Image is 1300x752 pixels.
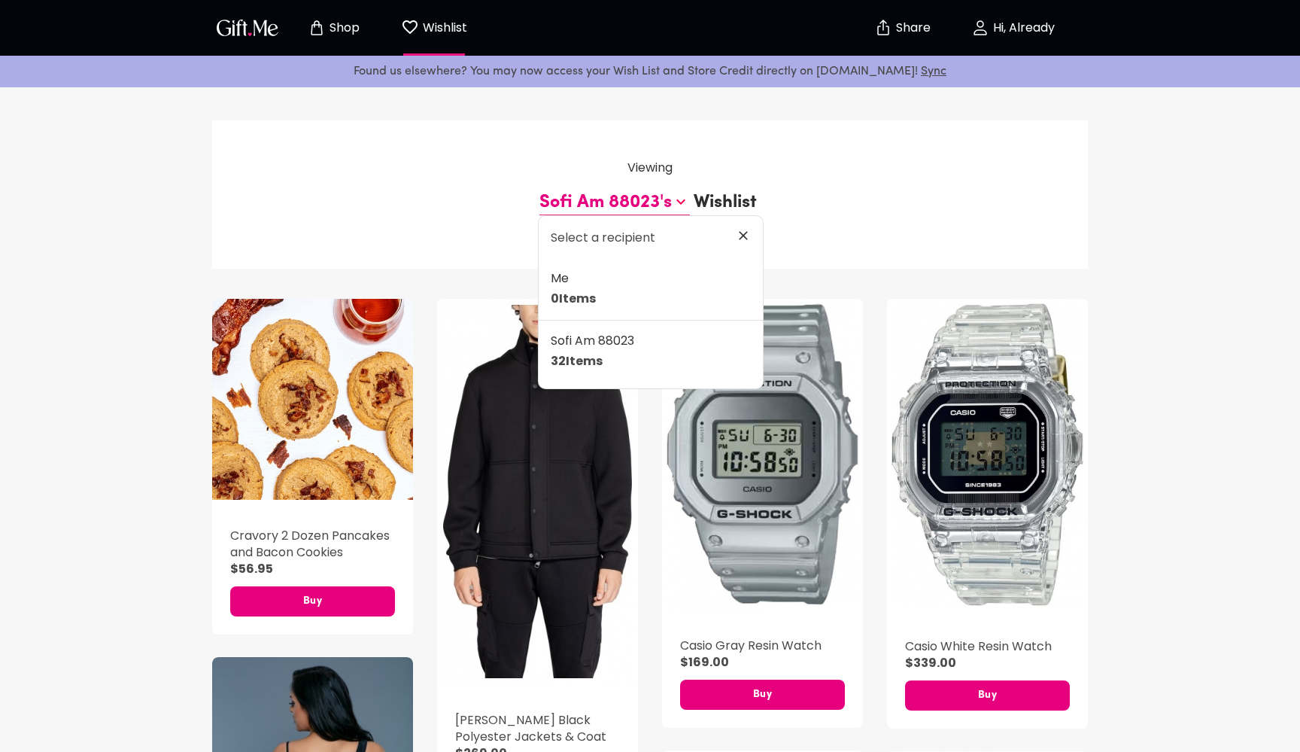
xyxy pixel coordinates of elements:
[921,65,946,78] a: Sync
[437,299,638,687] div: Antony Morato Black Polyester Jackets & Coat
[551,288,763,309] h6: 0 Items
[12,62,1288,81] p: Found us elsewhere? You may now access your Wish List and Store Credit directly on [DOMAIN_NAME]!
[694,190,757,215] p: Wishlist
[680,654,845,671] p: $169.00
[551,331,763,351] span: Sofi Am 88023
[627,158,673,178] p: Viewing
[874,19,892,37] img: secure
[230,593,395,610] span: Buy
[214,17,281,38] img: GiftMe Logo
[892,22,931,35] p: Share
[989,22,1055,35] p: Hi, Already
[680,638,845,654] h5: Casio Gray Resin Watch
[419,18,467,38] p: Wishlist
[455,712,620,745] h5: [PERSON_NAME] Black Polyester Jackets & Coat
[551,269,763,288] span: Me
[212,19,283,37] button: GiftMe Logo
[393,4,475,52] button: Wishlist page
[551,351,763,372] h6: 32 Items
[680,687,845,703] span: Buy
[230,561,395,577] p: $56.95
[539,190,672,215] p: Sofi Am 88023's
[937,4,1088,52] button: Hi, Already
[662,299,863,612] div: Casio Gray Resin Watch
[876,2,928,54] button: Share
[326,22,360,35] p: Shop
[905,638,1070,655] h5: Casio White Resin Watch
[905,655,1070,671] p: $339.00
[887,299,1088,613] div: Casio White Resin Watch
[212,299,413,502] div: Cravory 2 Dozen Pancakes and Bacon Cookies
[905,687,1070,704] span: Buy
[292,4,375,52] button: Store page
[539,228,655,248] p: Select a recipient
[230,528,395,561] h5: Cravory 2 Dozen Pancakes and Bacon Cookies
[539,321,763,382] div: Sofi Am 8802332Items
[539,258,763,321] div: Me0Items
[230,586,395,617] button: Buy
[905,680,1070,711] button: Buy
[680,680,845,710] button: Buy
